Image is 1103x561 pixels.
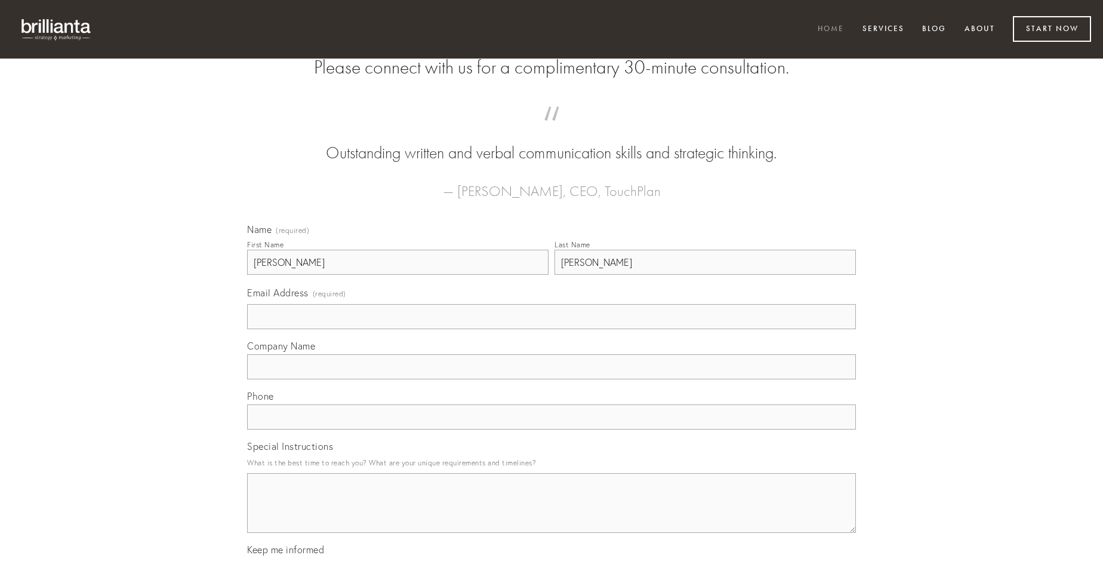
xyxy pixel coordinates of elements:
[247,56,856,79] h2: Please connect with us for a complimentary 30-minute consultation.
[855,20,912,39] a: Services
[810,20,852,39] a: Home
[247,340,315,352] span: Company Name
[914,20,954,39] a: Blog
[957,20,1003,39] a: About
[247,240,284,249] div: First Name
[1013,16,1091,42] a: Start Now
[247,287,309,299] span: Email Address
[313,286,346,302] span: (required)
[266,165,837,203] figcaption: — [PERSON_NAME], CEO, TouchPlan
[266,118,837,165] blockquote: Outstanding written and verbal communication skills and strategic thinking.
[554,240,590,249] div: Last Name
[247,544,324,556] span: Keep me informed
[276,227,309,234] span: (required)
[247,440,333,452] span: Special Instructions
[12,12,101,47] img: brillianta - research, strategy, marketing
[247,390,274,402] span: Phone
[247,223,272,235] span: Name
[247,455,856,471] p: What is the best time to reach you? What are your unique requirements and timelines?
[266,118,837,142] span: “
